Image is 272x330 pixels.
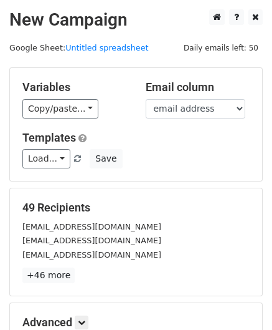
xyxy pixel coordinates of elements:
[22,131,76,144] a: Templates
[90,149,122,168] button: Save
[179,43,263,52] a: Daily emails left: 50
[22,80,127,94] h5: Variables
[22,316,250,329] h5: Advanced
[146,80,250,94] h5: Email column
[22,268,75,283] a: +46 more
[22,201,250,215] h5: 49 Recipients
[9,9,263,31] h2: New Campaign
[22,222,161,231] small: [EMAIL_ADDRESS][DOMAIN_NAME]
[22,236,161,245] small: [EMAIL_ADDRESS][DOMAIN_NAME]
[22,149,70,168] a: Load...
[9,43,149,52] small: Google Sheet:
[210,270,272,330] iframe: Chat Widget
[179,41,263,55] span: Daily emails left: 50
[65,43,148,52] a: Untitled spreadsheet
[22,250,161,260] small: [EMAIL_ADDRESS][DOMAIN_NAME]
[22,99,98,119] a: Copy/paste...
